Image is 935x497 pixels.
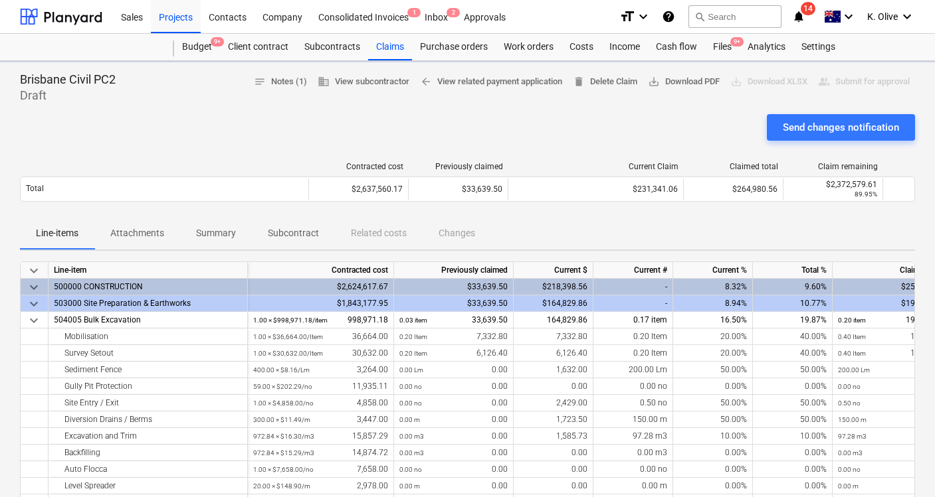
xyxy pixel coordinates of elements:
[394,279,514,295] div: $33,639.50
[399,350,427,357] small: 0.20 Item
[399,428,508,445] div: 0.00
[689,162,778,171] div: Claimed total
[399,482,420,490] small: 0.00 m
[514,428,593,445] div: 1,585.73
[54,328,242,345] div: Mobilisation
[368,34,412,60] a: Claims
[673,262,753,279] div: Current %
[673,362,753,378] div: 50.00%
[593,362,673,378] div: 200.00 Lm
[196,226,236,240] p: Summary
[514,345,593,362] div: 6,126.40
[399,333,427,340] small: 0.20 Item
[838,383,861,390] small: 0.00 no
[253,445,388,461] div: 14,874.72
[635,9,651,25] i: keyboard_arrow_down
[593,378,673,395] div: 0.00 no
[399,461,508,478] div: 0.00
[26,296,42,312] span: keyboard_arrow_down
[593,312,673,328] div: 0.17 item
[399,478,508,494] div: 0.00
[514,378,593,395] div: 0.00
[399,433,424,440] small: 0.00 m3
[838,433,867,440] small: 97.28 m3
[20,72,116,88] p: Brisbane Civil PC2
[312,72,415,92] button: View subcontractor
[253,366,310,374] small: 400.00 × $8.16 / Lm
[730,37,744,46] span: 9+
[496,34,562,60] a: Work orders
[54,445,242,461] div: Backfilling
[253,466,314,473] small: 1.00 × $7,658.00 / no
[593,445,673,461] div: 0.00 m3
[841,9,857,25] i: keyboard_arrow_down
[753,328,833,345] div: 40.00%
[54,395,242,411] div: Site Entry / Exit
[593,328,673,345] div: 0.20 Item
[838,399,861,407] small: 0.50 no
[399,366,423,374] small: 0.00 Lm
[514,162,678,171] div: Current Claim
[673,428,753,445] div: 10.00%
[399,345,508,362] div: 6,126.40
[408,178,508,200] div: $33,639.50
[838,350,866,357] small: 0.40 Item
[49,262,248,279] div: Line-item
[26,183,44,194] p: Total
[753,411,833,428] div: 50.00%
[54,378,242,395] div: Gully Pit Protection
[318,76,330,88] span: business
[673,411,753,428] div: 50.00%
[688,5,781,28] button: Search
[420,74,562,90] span: View related payment application
[562,34,601,60] a: Costs
[838,449,863,457] small: 0.00 m3
[54,478,242,494] div: Level Spreader
[753,445,833,461] div: 0.00%
[253,449,314,457] small: 972.84 × $15.29 / m3
[662,9,675,25] i: Knowledge base
[514,411,593,428] div: 1,723.50
[399,449,424,457] small: 0.00 m3
[593,279,673,295] div: -
[753,378,833,395] div: 0.00%
[54,362,242,378] div: Sediment Fence
[296,34,368,60] a: Subcontracts
[399,317,427,324] small: 0.03 item
[26,279,42,295] span: keyboard_arrow_down
[253,461,388,478] div: 7,658.00
[648,74,720,90] span: Download PDF
[593,428,673,445] div: 97.28 m3
[253,345,388,362] div: 30,632.00
[648,34,705,60] a: Cash flow
[253,482,310,490] small: 20.00 × $148.90 / m
[899,9,915,25] i: keyboard_arrow_down
[793,34,843,60] a: Settings
[753,478,833,494] div: 0.00%
[514,295,593,312] div: $164,829.86
[753,312,833,328] div: 19.87%
[318,74,409,90] span: View subcontractor
[248,295,394,312] div: $1,843,177.95
[838,466,861,473] small: 0.00 no
[54,279,242,295] div: 500000 CONSTRUCTION
[254,74,307,90] span: Notes (1)
[855,190,877,198] small: 89.95%
[412,34,496,60] a: Purchase orders
[673,378,753,395] div: 0.00%
[601,34,648,60] div: Income
[447,8,460,17] span: 2
[753,428,833,445] div: 10.00%
[673,345,753,362] div: 20.00%
[514,478,593,494] div: 0.00
[399,445,508,461] div: 0.00
[514,262,593,279] div: Current $
[54,461,242,478] div: Auto Flocca
[508,178,683,200] div: $231,341.06
[573,76,585,88] span: delete
[174,34,220,60] div: Budget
